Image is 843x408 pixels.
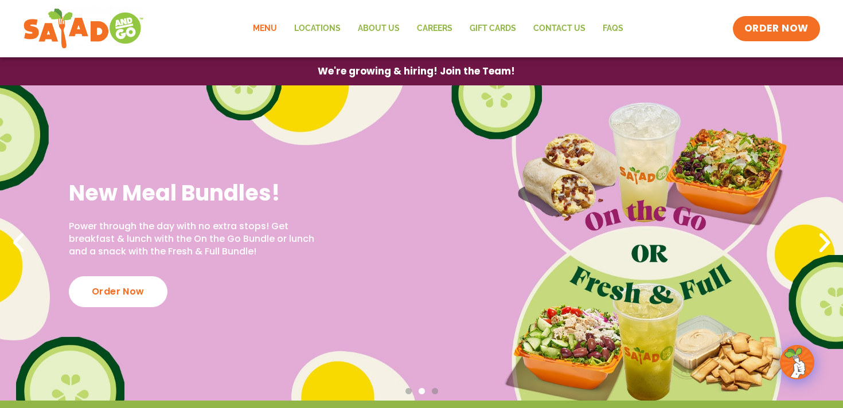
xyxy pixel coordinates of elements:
[812,230,837,256] div: Next slide
[781,346,813,378] img: wpChatIcon
[244,15,286,42] a: Menu
[244,15,632,42] nav: Menu
[461,15,525,42] a: GIFT CARDS
[69,220,325,258] p: Power through the day with no extra stops! Get breakfast & lunch with the On the Go Bundle or lun...
[69,276,167,307] div: Order Now
[23,6,144,52] img: new-SAG-logo-768×292
[6,230,31,256] div: Previous slide
[318,66,515,76] span: We're growing & hiring! Join the Team!
[300,58,532,85] a: We're growing & hiring! Join the Team!
[594,15,632,42] a: FAQs
[744,22,809,36] span: ORDER NOW
[525,15,594,42] a: Contact Us
[349,15,408,42] a: About Us
[405,388,412,394] span: Go to slide 1
[432,388,438,394] span: Go to slide 3
[408,15,461,42] a: Careers
[286,15,349,42] a: Locations
[733,16,820,41] a: ORDER NOW
[69,179,325,207] h2: New Meal Bundles!
[419,388,425,394] span: Go to slide 2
